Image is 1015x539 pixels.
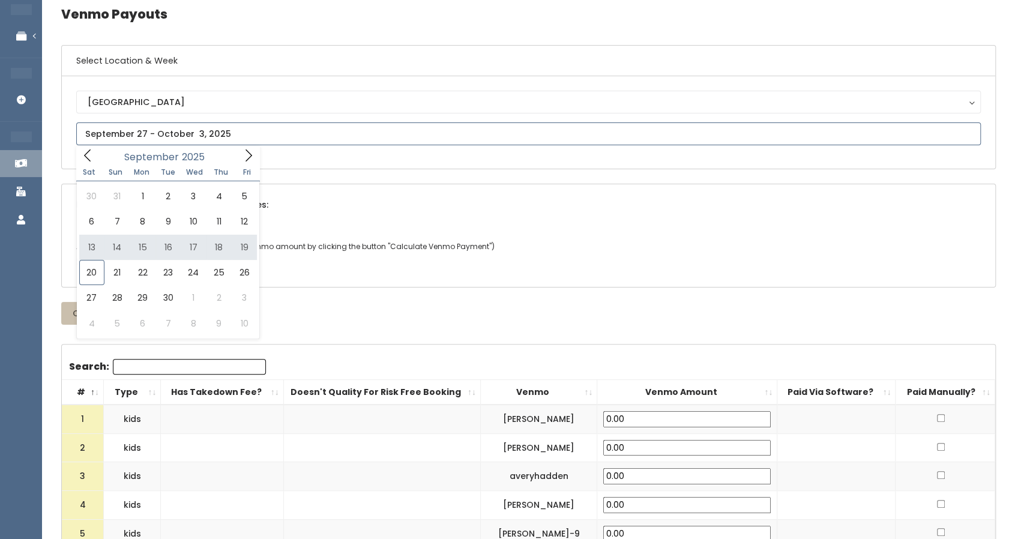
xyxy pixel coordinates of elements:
[79,209,104,234] span: September 6, 2025
[181,184,206,209] span: September 3, 2025
[206,209,232,234] span: September 11, 2025
[88,95,969,109] div: [GEOGRAPHIC_DATA]
[104,209,130,234] span: September 7, 2025
[155,209,181,234] span: September 9, 2025
[181,169,208,176] span: Wed
[104,235,130,260] span: September 14, 2025
[104,379,161,405] th: Type: activate to sort column ascending
[62,379,104,405] th: #: activate to sort column descending
[597,379,777,405] th: Venmo Amount: activate to sort column ascending
[79,235,104,260] span: September 13, 2025
[104,462,161,491] td: kids
[155,285,181,310] span: September 30, 2025
[181,260,206,285] span: September 24, 2025
[283,379,480,405] th: Doesn't Quality For Risk Free Booking : activate to sort column ascending
[130,311,155,336] span: October 6, 2025
[234,169,261,176] span: Fri
[79,311,104,336] span: October 4, 2025
[777,379,896,405] th: Paid Via Software?: activate to sort column ascending
[62,226,995,286] div: Actual Amount To Pay from Venmo
[62,462,104,491] td: 3
[181,311,206,336] span: October 8, 2025
[206,311,232,336] span: October 9, 2025
[104,490,161,519] td: kids
[155,184,181,209] span: September 2, 2025
[130,235,155,260] span: September 15, 2025
[232,184,257,209] span: September 5, 2025
[480,405,597,433] td: [PERSON_NAME]
[104,285,130,310] span: September 28, 2025
[181,209,206,234] span: September 10, 2025
[130,260,155,285] span: September 22, 2025
[208,169,234,176] span: Thu
[232,311,257,336] span: October 10, 2025
[232,241,495,251] span: (set venmo amount by clicking the button "Calculate Venmo Payment")
[179,149,215,164] input: Year
[79,285,104,310] span: September 27, 2025
[76,91,981,113] button: [GEOGRAPHIC_DATA]
[480,490,597,519] td: [PERSON_NAME]
[896,379,995,405] th: Paid Manually?: activate to sort column ascending
[130,209,155,234] span: September 8, 2025
[62,46,995,76] h6: Select Location & Week
[206,184,232,209] span: September 4, 2025
[480,433,597,462] td: [PERSON_NAME]
[206,235,232,260] span: September 18, 2025
[61,302,203,325] button: Calculate Venmo Payment
[104,184,130,209] span: August 31, 2025
[76,169,103,176] span: Sat
[232,260,257,285] span: September 26, 2025
[130,285,155,310] span: September 29, 2025
[62,433,104,462] td: 2
[206,285,232,310] span: October 2, 2025
[76,122,981,145] input: September 27 - October 3, 2025
[155,235,181,260] span: September 16, 2025
[480,379,597,405] th: Venmo: activate to sort column ascending
[104,405,161,433] td: kids
[161,379,283,405] th: Has Takedown Fee?: activate to sort column ascending
[155,169,181,176] span: Tue
[155,311,181,336] span: October 7, 2025
[232,235,257,260] span: September 19, 2025
[113,359,266,375] input: Search:
[102,169,128,176] span: Sun
[104,433,161,462] td: kids
[104,311,130,336] span: October 5, 2025
[104,260,130,285] span: September 21, 2025
[69,359,266,375] label: Search:
[232,209,257,234] span: September 12, 2025
[62,184,995,226] div: Estimated Total To Pay From Current Sales:
[124,152,179,162] span: September
[62,405,104,433] td: 1
[480,462,597,491] td: averyhadden
[130,184,155,209] span: September 1, 2025
[79,260,104,285] span: September 20, 2025
[181,235,206,260] span: September 17, 2025
[232,285,257,310] span: October 3, 2025
[128,169,155,176] span: Mon
[181,285,206,310] span: October 1, 2025
[79,184,104,209] span: August 30, 2025
[62,490,104,519] td: 4
[155,260,181,285] span: September 23, 2025
[206,260,232,285] span: September 25, 2025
